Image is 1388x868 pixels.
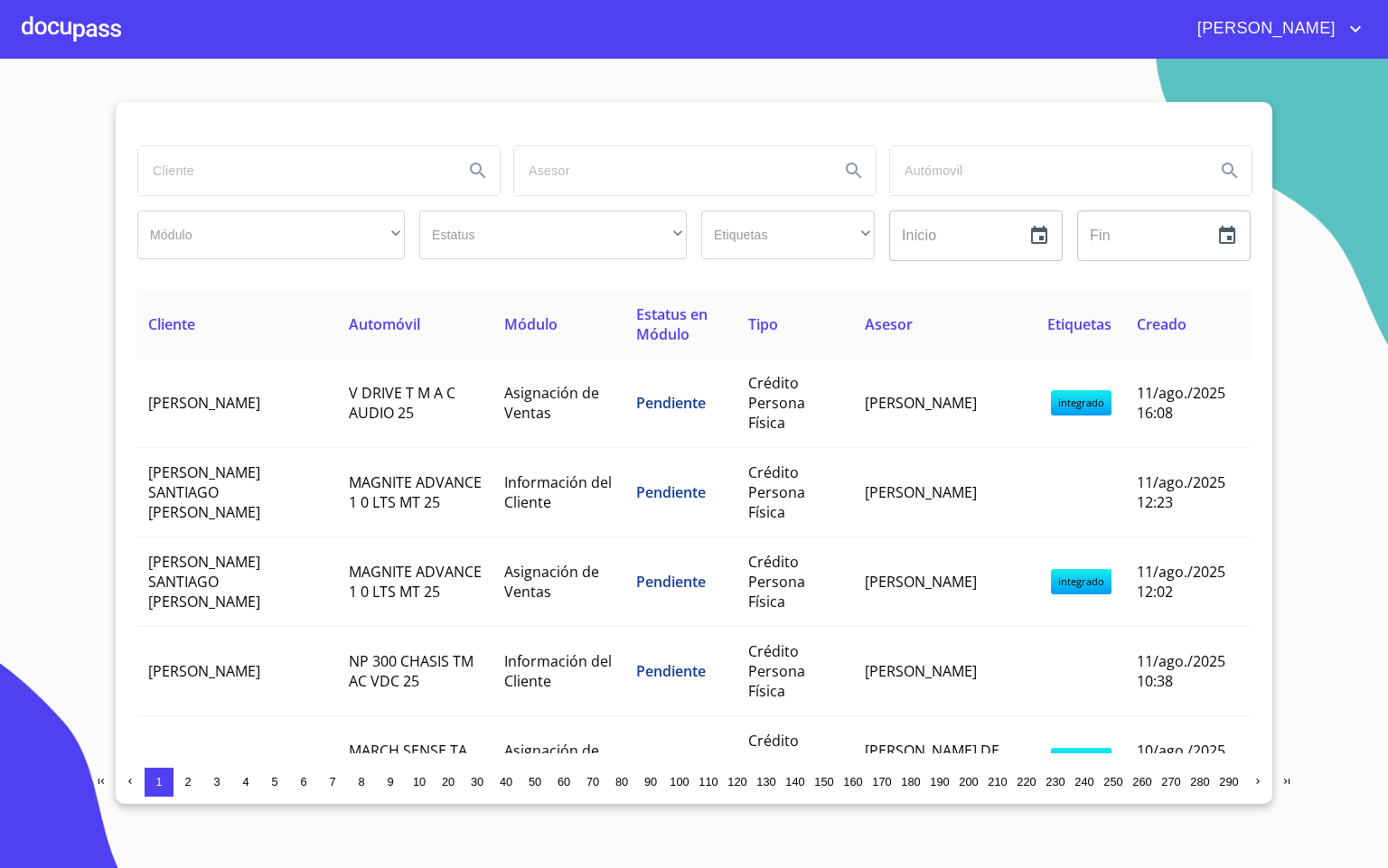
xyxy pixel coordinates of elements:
[349,562,482,602] span: MAGNITE ADVANCE 1 0 LTS MT 25
[1051,390,1111,415] span: integrado
[636,482,706,502] span: Pendiente
[1137,741,1225,780] span: 10/ago./2025 17:11
[329,775,335,789] span: 7
[983,768,1012,797] button: 210
[752,768,781,797] button: 130
[1128,768,1157,797] button: 260
[843,775,862,789] span: 160
[872,775,891,789] span: 170
[148,661,260,681] span: [PERSON_NAME]
[148,552,260,611] span: [PERSON_NAME] SANTIAGO [PERSON_NAME]
[1137,562,1225,602] span: 11/ago./2025 12:02
[1017,775,1036,789] span: 220
[442,775,455,789] span: 20
[349,383,455,423] span: V DRIVE T M A C AUDIO 25
[748,552,805,611] span: Crédito Persona Física
[413,775,426,789] span: 10
[586,775,599,789] span: 70
[434,768,463,797] button: 20
[865,741,999,780] span: [PERSON_NAME] DE [PERSON_NAME]
[347,768,376,797] button: 8
[260,768,289,797] button: 5
[349,651,474,691] span: NP 300 CHASIS TM AC VDC 25
[896,768,925,797] button: 180
[504,472,612,512] span: Información del Cliente
[670,775,689,789] span: 100
[636,661,706,681] span: Pendiente
[925,768,954,797] button: 190
[810,768,839,797] button: 150
[1103,775,1122,789] span: 250
[1186,768,1214,797] button: 280
[504,651,612,691] span: Información del Cliente
[500,775,512,789] span: 40
[636,768,665,797] button: 90
[358,775,364,789] span: 8
[748,373,805,433] span: Crédito Persona Física
[1051,569,1111,594] span: integrado
[529,775,541,789] span: 50
[1070,768,1099,797] button: 240
[138,146,449,195] input: search
[665,768,694,797] button: 100
[636,304,708,344] span: Estatus en Módulo
[865,661,977,681] span: [PERSON_NAME]
[785,775,804,789] span: 140
[300,775,306,789] span: 6
[376,768,405,797] button: 9
[148,751,260,770] span: [PERSON_NAME]
[419,210,687,259] div: ​
[890,146,1201,195] input: search
[1184,14,1366,43] button: account of current user
[723,768,752,797] button: 120
[271,775,277,789] span: 5
[756,775,775,789] span: 130
[148,314,195,334] span: Cliente
[578,768,607,797] button: 70
[865,393,977,413] span: [PERSON_NAME]
[694,768,723,797] button: 110
[988,775,1007,789] span: 210
[748,462,805,522] span: Crédito Persona Física
[1051,748,1111,773] span: integrado
[615,775,628,789] span: 80
[549,768,578,797] button: 60
[1012,768,1041,797] button: 220
[1137,314,1186,334] span: Creado
[814,775,833,789] span: 150
[173,768,202,797] button: 2
[959,775,978,789] span: 200
[930,775,949,789] span: 190
[865,482,977,502] span: [PERSON_NAME]
[1214,768,1243,797] button: 290
[231,768,260,797] button: 4
[145,768,173,797] button: 1
[520,768,549,797] button: 50
[644,775,657,789] span: 90
[1137,472,1225,512] span: 11/ago./2025 12:23
[463,768,492,797] button: 30
[865,572,977,592] span: [PERSON_NAME]
[699,775,717,789] span: 110
[504,741,599,780] span: Asignación de Ventas
[1157,768,1186,797] button: 270
[318,768,347,797] button: 7
[184,775,191,789] span: 2
[607,768,636,797] button: 80
[155,775,162,789] span: 1
[349,314,420,334] span: Automóvil
[748,731,805,790] span: Crédito Persona Física
[636,393,706,413] span: Pendiente
[867,768,896,797] button: 170
[558,775,570,789] span: 60
[471,775,483,789] span: 30
[1041,768,1070,797] button: 230
[954,768,983,797] button: 200
[387,775,393,789] span: 9
[636,572,706,592] span: Pendiente
[1074,775,1093,789] span: 240
[1137,651,1225,691] span: 11/ago./2025 10:38
[832,149,876,192] button: Search
[748,641,805,701] span: Crédito Persona Física
[1161,775,1180,789] span: 270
